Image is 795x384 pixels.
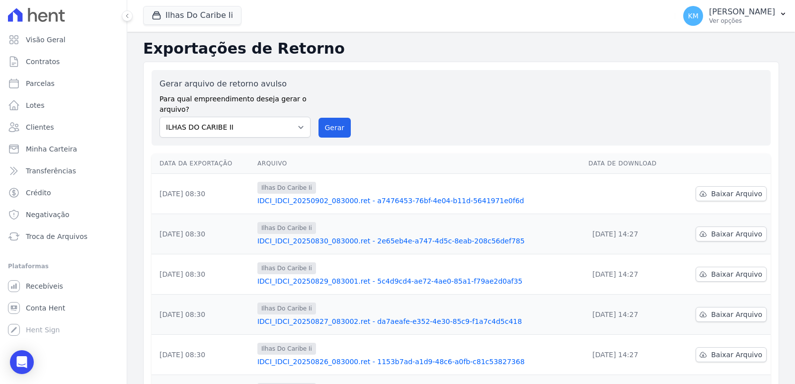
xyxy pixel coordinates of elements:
th: Arquivo [253,154,584,174]
a: Parcelas [4,74,123,93]
span: Visão Geral [26,35,66,45]
a: IDCI_IDCI_20250830_083000.ret - 2e65eb4e-a747-4d5c-8eab-208c56def785 [257,236,580,246]
span: Ilhas Do Caribe Ii [257,343,316,355]
button: Ilhas Do Caribe Ii [143,6,241,25]
span: Minha Carteira [26,144,77,154]
a: Clientes [4,117,123,137]
a: Baixar Arquivo [696,227,767,241]
a: IDCI_IDCI_20250829_083001.ret - 5c4d9cd4-ae72-4ae0-85a1-f79ae2d0af35 [257,276,580,286]
label: Gerar arquivo de retorno avulso [159,78,311,90]
span: Baixar Arquivo [711,309,762,319]
th: Data da Exportação [152,154,253,174]
a: Troca de Arquivos [4,227,123,246]
span: Transferências [26,166,76,176]
span: Baixar Arquivo [711,229,762,239]
a: Baixar Arquivo [696,307,767,322]
td: [DATE] 14:27 [584,295,676,335]
a: Minha Carteira [4,139,123,159]
span: Ilhas Do Caribe Ii [257,222,316,234]
a: Visão Geral [4,30,123,50]
a: Transferências [4,161,123,181]
td: [DATE] 14:27 [584,214,676,254]
button: KM [PERSON_NAME] Ver opções [675,2,795,30]
a: Negativação [4,205,123,225]
a: IDCI_IDCI_20250826_083000.ret - 1153b7ad-a1d9-48c6-a0fb-c81c53827368 [257,357,580,367]
span: Negativação [26,210,70,220]
span: Conta Hent [26,303,65,313]
button: Gerar [318,118,351,138]
td: [DATE] 08:30 [152,335,253,375]
span: Contratos [26,57,60,67]
td: [DATE] 14:27 [584,254,676,295]
label: Para qual empreendimento deseja gerar o arquivo? [159,90,311,115]
a: Baixar Arquivo [696,267,767,282]
span: Crédito [26,188,51,198]
div: Open Intercom Messenger [10,350,34,374]
span: Recebíveis [26,281,63,291]
span: Baixar Arquivo [711,350,762,360]
td: [DATE] 14:27 [584,335,676,375]
a: Recebíveis [4,276,123,296]
span: Ilhas Do Caribe Ii [257,262,316,274]
span: Parcelas [26,78,55,88]
a: Baixar Arquivo [696,186,767,201]
a: IDCI_IDCI_20250902_083000.ret - a7476453-76bf-4e04-b11d-5641971e0f6d [257,196,580,206]
a: Conta Hent [4,298,123,318]
a: Crédito [4,183,123,203]
span: Baixar Arquivo [711,189,762,199]
a: IDCI_IDCI_20250827_083002.ret - da7aeafe-e352-4e30-85c9-f1a7c4d5c418 [257,316,580,326]
a: Lotes [4,95,123,115]
th: Data de Download [584,154,676,174]
td: [DATE] 08:30 [152,174,253,214]
a: Baixar Arquivo [696,347,767,362]
p: Ver opções [709,17,775,25]
div: Plataformas [8,260,119,272]
td: [DATE] 08:30 [152,254,253,295]
td: [DATE] 08:30 [152,295,253,335]
a: Contratos [4,52,123,72]
h2: Exportações de Retorno [143,40,779,58]
span: Troca de Arquivos [26,231,87,241]
span: Baixar Arquivo [711,269,762,279]
span: Ilhas Do Caribe Ii [257,182,316,194]
span: KM [688,12,698,19]
span: Lotes [26,100,45,110]
span: Ilhas Do Caribe Ii [257,303,316,314]
td: [DATE] 08:30 [152,214,253,254]
p: [PERSON_NAME] [709,7,775,17]
span: Clientes [26,122,54,132]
